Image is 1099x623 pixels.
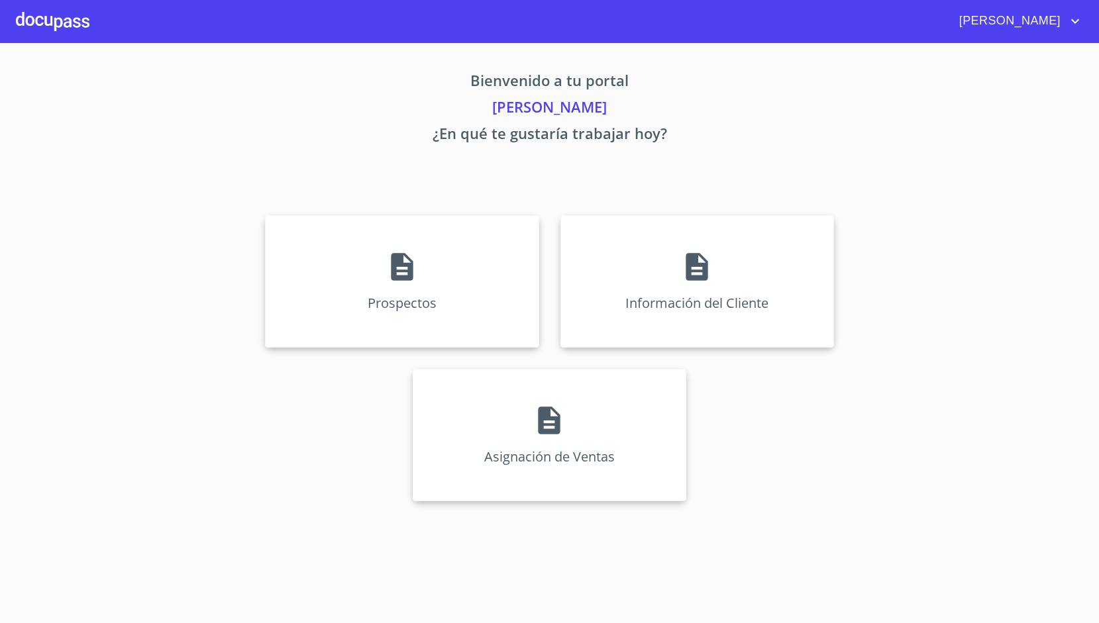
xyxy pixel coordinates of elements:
p: [PERSON_NAME] [142,96,958,122]
p: Asignación de Ventas [484,448,615,465]
button: account of current user [949,11,1083,32]
p: Bienvenido a tu portal [142,70,958,96]
p: ¿En qué te gustaría trabajar hoy? [142,122,958,149]
p: Información del Cliente [625,294,768,312]
p: Prospectos [368,294,437,312]
span: [PERSON_NAME] [949,11,1067,32]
